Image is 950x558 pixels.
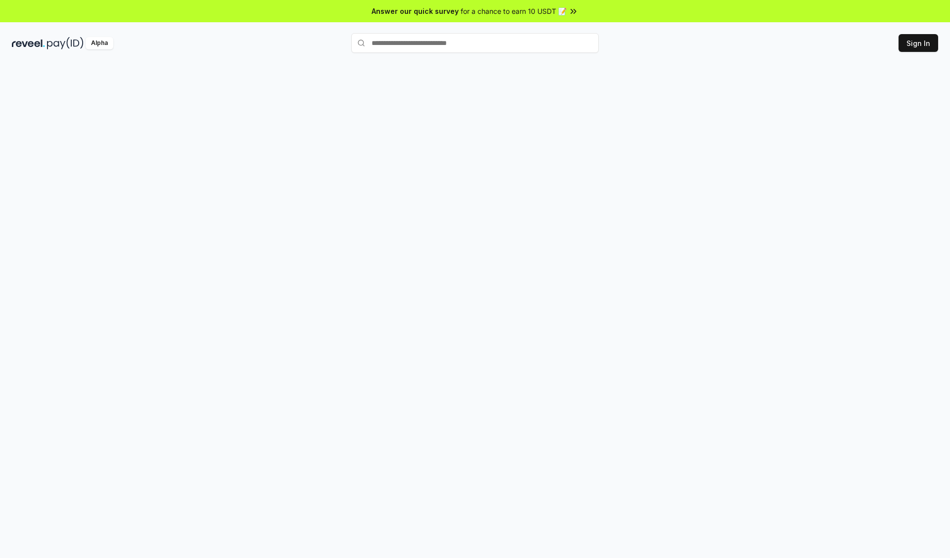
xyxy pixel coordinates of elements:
button: Sign In [899,34,938,52]
img: reveel_dark [12,37,45,49]
img: pay_id [47,37,84,49]
span: for a chance to earn 10 USDT 📝 [461,6,567,16]
div: Alpha [86,37,113,49]
span: Answer our quick survey [372,6,459,16]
